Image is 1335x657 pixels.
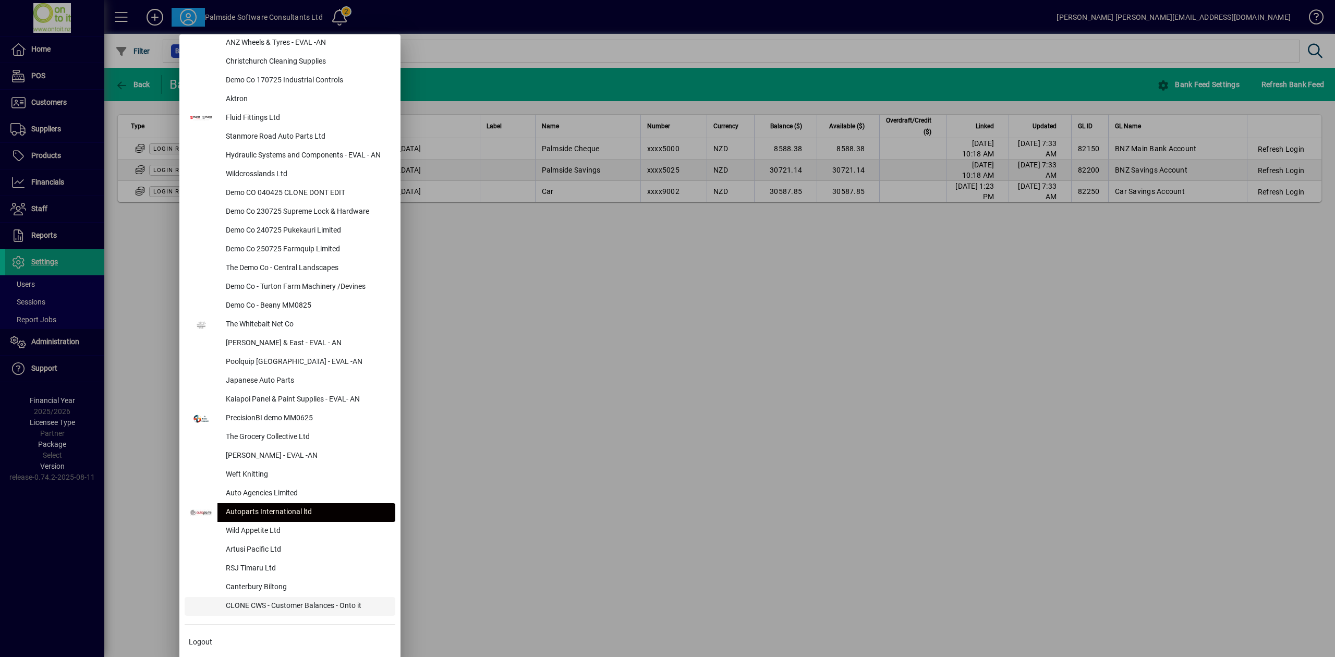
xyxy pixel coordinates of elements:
div: CLONE CWS - Customer Balances - Onto it [217,597,395,616]
button: [PERSON_NAME] - EVAL -AN [185,447,395,466]
button: CLONE CWS - Customer Balances - Onto it [185,597,395,616]
button: Logout [185,633,395,652]
div: Christchurch Cleaning Supplies [217,53,395,71]
button: Japanese Auto Parts [185,372,395,391]
button: Stanmore Road Auto Parts Ltd [185,128,395,147]
div: [PERSON_NAME] - EVAL -AN [217,447,395,466]
button: [PERSON_NAME] & East - EVAL - AN [185,334,395,353]
button: Wildcrosslands Ltd [185,165,395,184]
button: PrecisionBI demo MM0625 [185,409,395,428]
div: Hydraulic Systems and Components - EVAL - AN [217,147,395,165]
div: Autoparts International ltd [217,503,395,522]
div: RSJ Timaru Ltd [217,559,395,578]
div: [PERSON_NAME] & East - EVAL - AN [217,334,395,353]
div: Stanmore Road Auto Parts Ltd [217,128,395,147]
button: The Grocery Collective Ltd [185,428,395,447]
div: ANZ Wheels & Tyres - EVAL -AN [217,34,395,53]
button: Poolquip [GEOGRAPHIC_DATA] - EVAL -AN [185,353,395,372]
div: Wild Appetite Ltd [217,522,395,541]
button: Autoparts International ltd [185,503,395,522]
div: The Demo Co - Central Landscapes [217,259,395,278]
div: Demo Co 250725 Farmquip Limited [217,240,395,259]
button: Demo Co - Turton Farm Machinery /Devines [185,278,395,297]
div: Demo Co 170725 Industrial Controls [217,71,395,90]
button: Aktron [185,90,395,109]
div: Poolquip [GEOGRAPHIC_DATA] - EVAL -AN [217,353,395,372]
button: Demo Co - Beany MM0825 [185,297,395,315]
div: The Whitebait Net Co [217,315,395,334]
button: The Demo Co - Central Landscapes [185,259,395,278]
div: Demo Co - Turton Farm Machinery /Devines [217,278,395,297]
button: ANZ Wheels & Tyres - EVAL -AN [185,34,395,53]
button: Christchurch Cleaning Supplies [185,53,395,71]
button: Demo CO 040425 CLONE DONT EDIT [185,184,395,203]
button: Fluid Fittings Ltd [185,109,395,128]
div: Wildcrosslands Ltd [217,165,395,184]
button: Demo Co 230725 Supreme Lock & Hardware [185,203,395,222]
button: Demo Co 170725 Industrial Controls [185,71,395,90]
button: RSJ Timaru Ltd [185,559,395,578]
div: Demo CO 040425 CLONE DONT EDIT [217,184,395,203]
button: Kaiapoi Panel & Paint Supplies - EVAL- AN [185,391,395,409]
div: Weft Knitting [217,466,395,484]
button: Demo Co 250725 Farmquip Limited [185,240,395,259]
div: The Grocery Collective Ltd [217,428,395,447]
button: Demo Co 240725 Pukekauri Limited [185,222,395,240]
div: Canterbury Biltong [217,578,395,597]
span: Logout [189,637,212,648]
div: PrecisionBI demo MM0625 [217,409,395,428]
div: Artusi Pacific Ltd [217,541,395,559]
div: Auto Agencies Limited [217,484,395,503]
div: Kaiapoi Panel & Paint Supplies - EVAL- AN [217,391,395,409]
div: Japanese Auto Parts [217,372,395,391]
div: Fluid Fittings Ltd [217,109,395,128]
button: Canterbury Biltong [185,578,395,597]
button: Wild Appetite Ltd [185,522,395,541]
button: Hydraulic Systems and Components - EVAL - AN [185,147,395,165]
div: Demo Co 240725 Pukekauri Limited [217,222,395,240]
button: Artusi Pacific Ltd [185,541,395,559]
button: Weft Knitting [185,466,395,484]
div: Demo Co - Beany MM0825 [217,297,395,315]
button: The Whitebait Net Co [185,315,395,334]
div: Demo Co 230725 Supreme Lock & Hardware [217,203,395,222]
div: Aktron [217,90,395,109]
button: Auto Agencies Limited [185,484,395,503]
